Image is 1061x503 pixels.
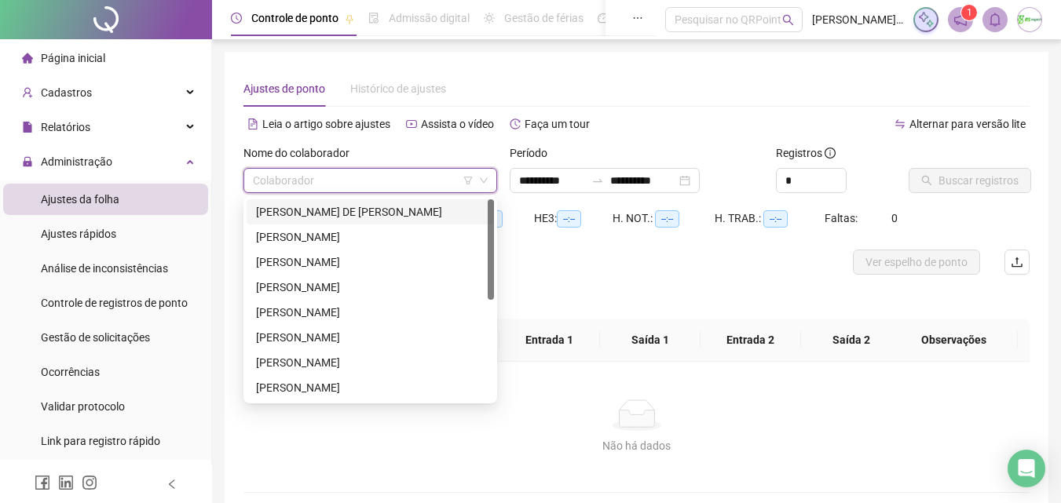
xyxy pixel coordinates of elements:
span: swap-right [591,174,604,187]
div: Não há dados [262,437,1011,454]
label: Período [510,144,558,162]
span: search [782,14,794,26]
span: Observações [902,331,1005,348]
th: Saída 1 [600,319,701,362]
span: notification [953,13,968,27]
div: H. NOT.: [613,210,715,228]
th: Observações [890,319,1018,362]
img: 29220 [1018,8,1041,31]
span: Registros [776,144,836,162]
div: ANDERSON RODRIGO DE JESUS EUGENIO [247,199,494,224]
span: Faça um tour [525,118,590,130]
div: JULIANO APARECIDO DA SILVA [247,300,494,325]
div: [PERSON_NAME] [256,354,485,371]
sup: 1 [961,5,977,20]
span: Controle de registros de ponto [41,297,188,309]
span: Relatórios [41,121,90,133]
span: user-add [22,87,33,98]
img: sparkle-icon.fc2bf0ac1784a2077858766a79e2daf3.svg [917,11,935,28]
span: down [479,176,488,185]
span: file-text [247,118,258,129]
span: Alternar para versão lite [909,118,1026,130]
span: history [510,118,521,129]
span: Histórico de ajustes [350,82,446,95]
div: KAWAII NASCIMENTO [247,325,494,350]
span: facebook [35,475,50,490]
span: Análise de inconsistências [41,262,168,275]
span: --:-- [655,210,679,228]
span: Link para registro rápido [41,435,160,447]
label: Nome do colaborador [243,144,360,162]
span: home [22,53,33,64]
div: [PERSON_NAME] [256,228,485,246]
th: Entrada 1 [499,319,600,362]
div: [PERSON_NAME] [256,253,485,271]
span: Leia o artigo sobre ajustes [262,118,390,130]
div: [PERSON_NAME] [256,279,485,296]
span: pushpin [345,14,354,24]
span: left [166,479,177,490]
span: upload [1011,256,1023,268]
span: bell [988,13,1002,27]
div: HE 3: [534,210,613,228]
span: sun [484,13,495,24]
div: Open Intercom Messenger [1008,450,1045,487]
th: Entrada 2 [701,319,801,362]
div: LUCAS SOUZA SILVA [247,375,494,400]
div: LUCAS DE ANDRADE OLIVEIRA SOUZA LIMA [247,350,494,375]
div: GABRIEL FELIPE DA SILVA [247,275,494,300]
span: dashboard [598,13,609,24]
span: clock-circle [231,13,242,24]
span: Cadastros [41,86,92,99]
span: Página inicial [41,52,105,64]
span: Faltas: [825,212,860,224]
div: [PERSON_NAME] [256,329,485,346]
span: Ajustes de ponto [243,82,325,95]
span: 0 [891,212,898,224]
th: Saída 2 [801,319,902,362]
span: instagram [82,475,97,490]
div: H. TRAB.: [715,210,825,228]
span: linkedin [58,475,74,490]
span: Assista o vídeo [421,118,494,130]
span: Gestão de férias [504,12,584,24]
span: Ajustes rápidos [41,228,116,240]
button: Buscar registros [909,168,1031,193]
span: ellipsis [632,13,643,24]
span: swap [895,118,906,129]
span: --:-- [763,210,788,228]
span: [PERSON_NAME] - RS ENGENHARIA [812,11,904,28]
span: Administração [41,155,112,168]
span: youtube [406,118,417,129]
div: [PERSON_NAME] DE [PERSON_NAME] [256,203,485,221]
span: 1 [967,7,972,18]
button: Ver espelho de ponto [853,250,980,275]
span: file [22,122,33,133]
span: Validar protocolo [41,400,125,413]
div: DILTON GUILHERME SILVA LIMA [247,250,494,275]
div: [PERSON_NAME] [256,379,485,396]
span: Ocorrências [41,366,100,378]
div: ATILA GARCIA DOS SANTOS [247,224,494,250]
span: --:-- [557,210,581,228]
span: to [591,174,604,187]
span: lock [22,156,33,167]
span: Ajustes da folha [41,193,119,206]
span: file-done [368,13,379,24]
span: Admissão digital [389,12,470,24]
div: [PERSON_NAME] [256,304,485,321]
span: info-circle [825,148,836,159]
span: Controle de ponto [251,12,338,24]
span: Gestão de solicitações [41,331,150,344]
span: filter [463,176,473,185]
